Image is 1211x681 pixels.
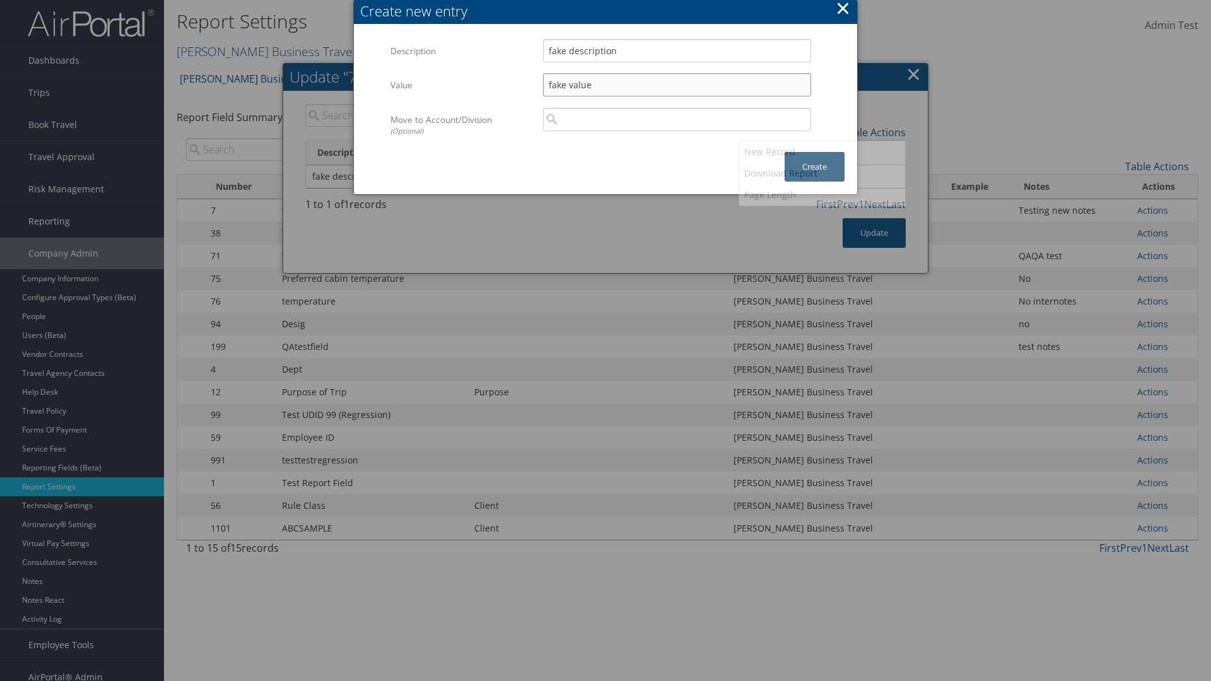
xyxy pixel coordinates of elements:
a: Page Length [739,184,905,206]
div: (Optional) [390,126,534,137]
label: Value [390,73,534,97]
div: Create new entry [360,1,857,21]
label: Description [390,39,534,63]
a: Download Report [739,163,905,184]
label: Move to Account/Division [390,108,534,143]
a: New Record [739,141,905,163]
